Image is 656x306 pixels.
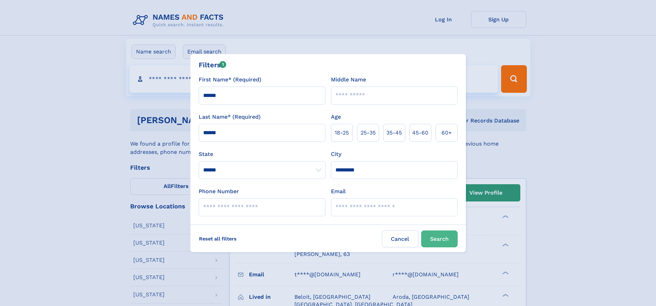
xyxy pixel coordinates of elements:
span: 35‑45 [386,129,402,137]
label: Last Name* (Required) [199,113,261,121]
div: Filters [199,60,227,70]
span: 45‑60 [412,129,428,137]
label: Phone Number [199,187,239,196]
span: 60+ [441,129,452,137]
button: Search [421,230,458,247]
span: 25‑35 [361,129,376,137]
label: Age [331,113,341,121]
span: 18‑25 [335,129,349,137]
label: City [331,150,341,158]
label: Reset all filters [195,230,241,247]
label: Cancel [382,230,418,247]
label: First Name* (Required) [199,76,261,84]
label: Email [331,187,346,196]
label: State [199,150,325,158]
label: Middle Name [331,76,366,84]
